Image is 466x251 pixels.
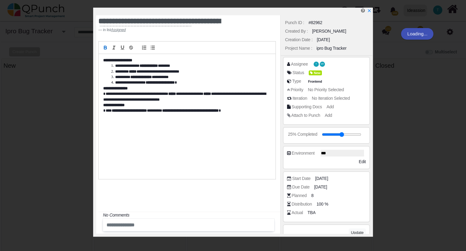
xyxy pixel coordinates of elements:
[314,184,327,190] span: [DATE]
[293,70,304,76] div: Status
[292,201,312,207] div: Distribution
[285,37,313,43] div: Creation Date :
[312,96,350,101] span: No Iteration Selected
[307,79,323,84] span: Frontend
[285,20,304,26] div: Punch ID :
[308,210,315,216] span: TBA
[320,62,325,67] span: Mohammed Yakub Raza Khan A
[317,37,330,43] div: [DATE]
[359,159,366,164] span: Edit
[292,192,307,199] div: Planned
[401,28,433,40] div: Loading...
[293,95,307,102] div: Iteration
[314,62,319,67] span: Thalha
[308,87,344,92] span: No Priority Selected
[325,113,332,118] span: Add
[309,70,322,76] span: <div><span class="badge badge-secondary" style="background-color: #A4DD00"> <i class="fa fa-tag p...
[292,150,315,156] div: Environment
[103,213,129,217] i: No Comments
[321,63,324,65] span: MY
[308,20,322,26] div: #82962
[311,192,314,199] span: 8
[367,9,371,13] svg: x
[292,175,311,182] div: Start Date
[312,28,346,34] div: [PERSON_NAME]
[349,228,366,237] button: Update
[292,210,303,216] div: Actual
[326,104,334,109] span: Add
[292,78,301,84] div: Type
[291,112,320,119] div: Attach to Punch
[315,63,317,65] span: T
[361,8,365,13] i: Edit Punch
[309,70,322,76] span: New
[316,45,346,52] div: ipro Bug Tracker
[285,28,308,34] div: Created By :
[111,28,126,32] cite: Source Title
[315,175,328,182] span: [DATE]
[317,201,328,207] span: 100 %
[367,8,371,13] a: x
[98,27,245,33] footer: in list
[292,104,322,110] div: Supporting Docs
[288,131,317,138] div: 25% Completed
[292,184,310,190] div: Due Date
[111,28,126,32] u: Assigned
[285,45,312,52] div: Project Name :
[291,61,308,67] div: Assignee
[291,87,303,93] div: Priority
